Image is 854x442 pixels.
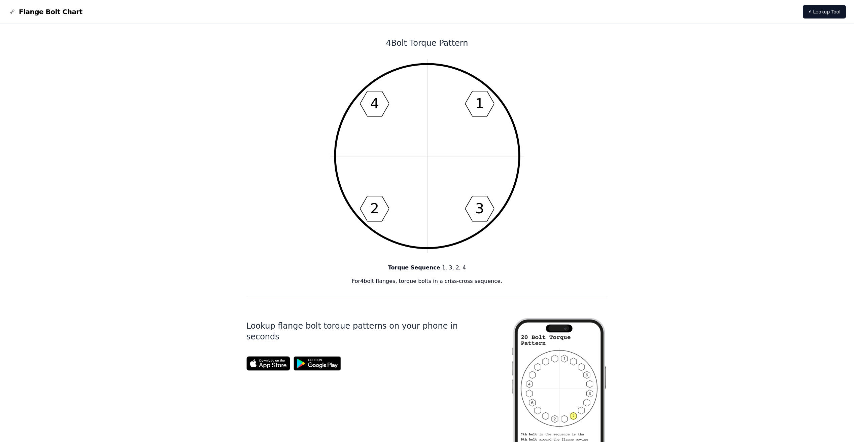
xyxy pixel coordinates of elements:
h1: Lookup flange bolt torque patterns on your phone in seconds [246,321,489,342]
text: 1 [475,96,484,112]
p: For 4 bolt flanges, torque bolts in a criss-cross sequence. [246,277,608,285]
text: 2 [370,200,379,217]
p: : 1, 3, 2, 4 [246,264,608,272]
h1: 4 Bolt Torque Pattern [246,38,608,48]
text: 4 [370,96,379,112]
text: 3 [475,200,484,217]
a: ⚡ Lookup Tool [803,5,846,19]
img: Flange Bolt Chart Logo [8,8,16,16]
img: App Store badge for the Flange Bolt Chart app [246,356,290,371]
span: Flange Bolt Chart [19,7,82,16]
a: Flange Bolt Chart LogoFlange Bolt Chart [8,7,82,16]
b: Torque Sequence [388,264,440,271]
img: Get it on Google Play [290,353,345,374]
